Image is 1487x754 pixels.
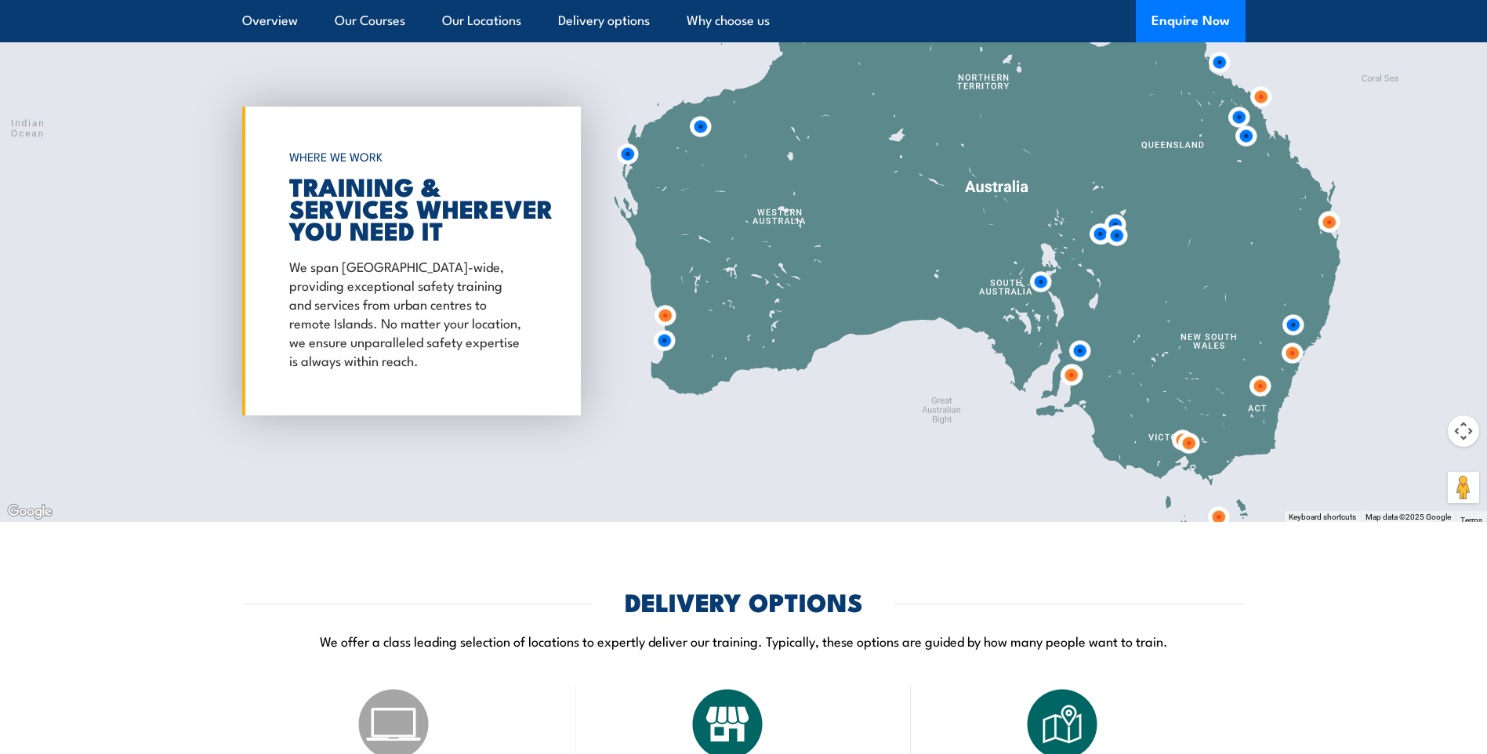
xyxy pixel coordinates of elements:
[1460,516,1482,524] a: Terms
[4,502,56,522] img: Google
[289,175,526,241] h2: TRAINING & SERVICES WHEREVER YOU NEED IT
[1448,415,1479,447] button: Map camera controls
[242,632,1246,650] p: We offer a class leading selection of locations to expertly deliver our training. Typically, thes...
[1448,472,1479,503] button: Drag Pegman onto the map to open Street View
[289,143,526,171] h6: WHERE WE WORK
[4,502,56,522] a: Open this area in Google Maps (opens a new window)
[1289,512,1356,523] button: Keyboard shortcuts
[289,256,526,369] p: We span [GEOGRAPHIC_DATA]-wide, providing exceptional safety training and services from urban cen...
[625,590,863,612] h2: DELIVERY OPTIONS
[1366,513,1451,521] span: Map data ©2025 Google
